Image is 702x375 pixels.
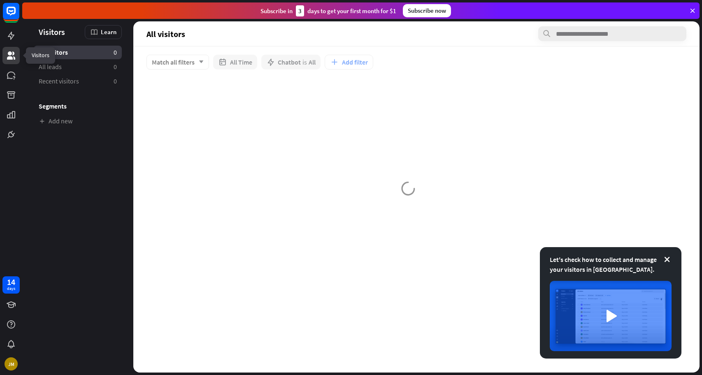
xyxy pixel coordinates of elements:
[403,4,451,17] div: Subscribe now
[101,28,116,36] span: Learn
[550,255,672,274] div: Let's check how to collect and manage your visitors in [GEOGRAPHIC_DATA].
[39,27,65,37] span: Visitors
[296,5,304,16] div: 3
[7,3,31,28] button: Open LiveChat chat widget
[2,276,20,294] a: 14 days
[34,102,122,110] h3: Segments
[34,60,122,74] a: All leads 0
[114,62,117,71] aside: 0
[146,29,185,39] span: All visitors
[34,114,122,128] a: Add new
[39,77,79,86] span: Recent visitors
[7,278,15,286] div: 14
[114,77,117,86] aside: 0
[34,74,122,88] a: Recent visitors 0
[260,5,396,16] div: Subscribe in days to get your first month for $1
[114,48,117,57] aside: 0
[5,357,18,370] div: JM
[550,281,672,351] img: image
[39,62,62,71] span: All leads
[39,48,68,57] span: All visitors
[7,286,15,292] div: days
